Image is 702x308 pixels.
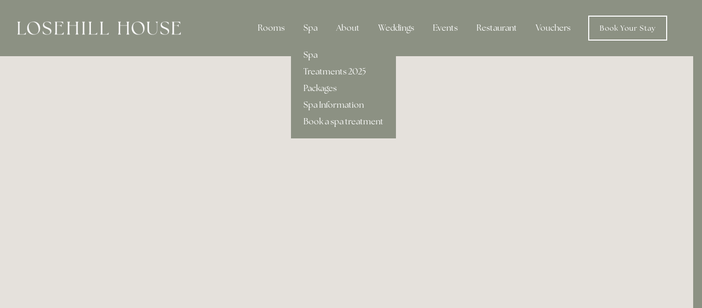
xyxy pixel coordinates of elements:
[370,18,422,38] div: Weddings
[291,80,396,97] a: Packages
[291,63,396,80] a: Treatments 2025
[291,113,396,130] a: Book a spa treatment
[588,16,667,41] a: Book Your Stay
[328,18,368,38] div: About
[17,21,181,35] img: Losehill House
[291,97,396,113] a: Spa Information
[249,18,293,38] div: Rooms
[291,47,396,63] a: Spa
[468,18,525,38] div: Restaurant
[527,18,579,38] a: Vouchers
[295,18,326,38] div: Spa
[425,18,466,38] div: Events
